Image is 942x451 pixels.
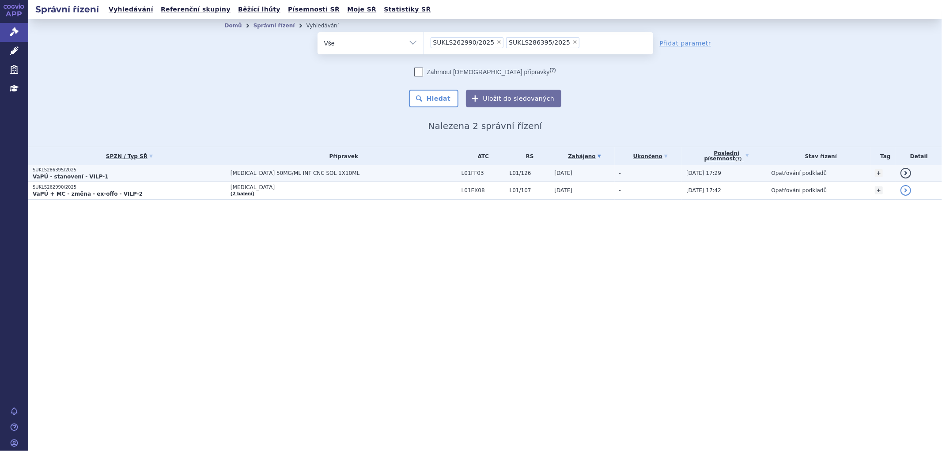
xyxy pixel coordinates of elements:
[457,147,505,165] th: ATC
[509,39,570,45] span: SUKLS286395/2025
[572,39,578,45] span: ×
[285,4,342,15] a: Písemnosti SŘ
[33,191,143,197] strong: VaPÚ + MC - změna - ex-offo - VILP-2
[555,170,573,176] span: [DATE]
[235,4,283,15] a: Běžící lhůty
[158,4,233,15] a: Referenční skupiny
[28,3,106,15] h2: Správní řízení
[225,23,242,29] a: Domů
[660,39,711,48] a: Přidat parametr
[582,37,587,48] input: SUKLS262990/2025SUKLS286395/2025
[106,4,156,15] a: Vyhledávání
[231,184,451,190] span: [MEDICAL_DATA]
[231,191,254,196] a: (2 balení)
[875,169,883,177] a: +
[462,187,505,193] span: L01EX08
[619,170,621,176] span: -
[414,68,556,76] label: Zahrnout [DEMOGRAPHIC_DATA] přípravky
[555,187,573,193] span: [DATE]
[900,168,911,178] a: detail
[496,39,502,45] span: ×
[466,90,561,107] button: Uložit do sledovaných
[735,156,742,162] abbr: (?)
[619,150,682,163] a: Ukončeno
[381,4,433,15] a: Statistiky SŘ
[767,147,871,165] th: Stav řízení
[772,170,827,176] span: Opatřování podkladů
[772,187,827,193] span: Opatřování podkladů
[231,170,451,176] span: [MEDICAL_DATA] 50MG/ML INF CNC SOL 1X10ML
[505,147,550,165] th: RS
[510,187,550,193] span: L01/107
[462,170,505,176] span: L01FF03
[253,23,295,29] a: Správní řízení
[686,170,721,176] span: [DATE] 17:29
[33,167,226,173] p: SUKLS286395/2025
[896,147,942,165] th: Detail
[428,121,542,131] span: Nalezena 2 správní řízení
[875,186,883,194] a: +
[870,147,896,165] th: Tag
[433,39,495,45] span: SUKLS262990/2025
[510,170,550,176] span: L01/126
[226,147,457,165] th: Přípravek
[33,184,226,190] p: SUKLS262990/2025
[33,174,109,180] strong: VaPÚ - stanovení - VILP-1
[686,187,721,193] span: [DATE] 17:42
[306,19,350,32] li: Vyhledávání
[900,185,911,196] a: detail
[686,147,767,165] a: Poslednípísemnost(?)
[549,67,556,73] abbr: (?)
[344,4,379,15] a: Moje SŘ
[619,187,621,193] span: -
[555,150,615,163] a: Zahájeno
[33,150,226,163] a: SPZN / Typ SŘ
[409,90,459,107] button: Hledat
